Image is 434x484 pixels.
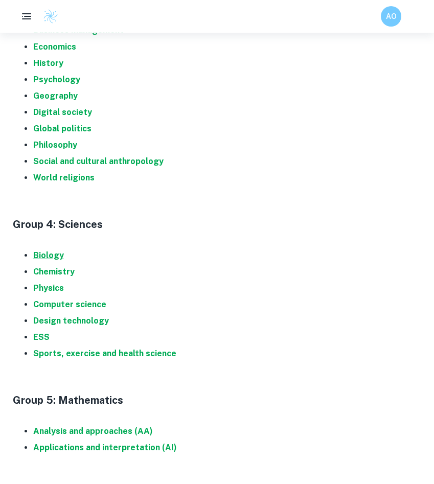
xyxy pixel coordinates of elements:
h3: Group 5: Mathematics [13,393,422,408]
a: Clastify logo [37,9,58,24]
a: Sports, exercise and health science [33,349,176,358]
h3: Group 4: Sciences [13,217,422,232]
a: Social and cultural anthropology [33,156,164,166]
a: Computer science [33,299,106,309]
a: Psychology [33,75,80,84]
a: Business management [33,26,124,35]
a: Physics [33,283,64,293]
a: History [33,58,63,68]
a: Geography [33,91,78,101]
a: Economics [33,42,76,52]
img: Clastify logo [43,9,58,24]
a: World religions [33,173,95,182]
a: Philosophy [33,140,77,150]
a: Applications and interpretation (AI) [33,443,177,452]
a: Chemistry [33,267,75,276]
a: Biology [33,250,64,260]
a: Analysis and approaches (AA) [33,426,153,436]
a: Design technology [33,316,109,326]
a: Digital society [33,107,92,117]
h6: AO [385,11,397,22]
a: ESS [33,332,50,342]
button: AO [381,6,401,27]
a: Global politics [33,124,92,133]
